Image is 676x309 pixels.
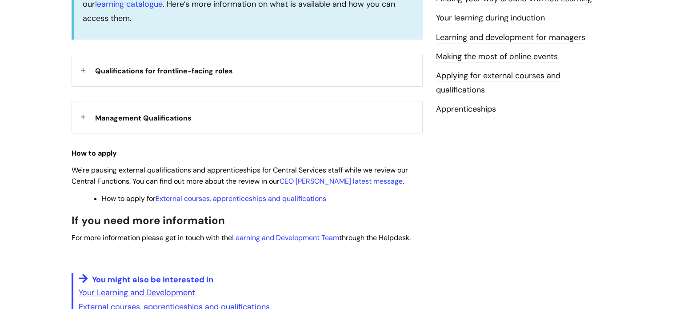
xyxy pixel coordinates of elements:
[436,104,496,115] a: Apprenticeships
[436,32,585,44] a: Learning and development for managers
[436,12,545,24] a: Your learning during induction
[280,177,403,186] a: CEO [PERSON_NAME] latest message
[95,66,233,76] span: Qualifications for frontline-facing roles
[232,233,339,242] a: Learning and Development Team
[72,165,408,186] span: We're pausing external qualifications and apprenticeships for Central Services staff while we rev...
[436,51,558,63] a: Making the most of online events
[79,287,195,298] a: Your Learning and Development
[72,233,411,242] span: For more information please get in touch with the through the Helpdesk.
[95,113,192,123] span: Management Qualifications
[72,148,117,158] strong: How to apply
[92,274,213,285] span: You might also be interested in
[436,70,560,96] a: Applying for external courses and qualifications
[72,213,225,227] span: If you need more information
[102,194,326,203] span: How to apply for
[156,194,326,203] a: External courses, apprenticeships and qualifications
